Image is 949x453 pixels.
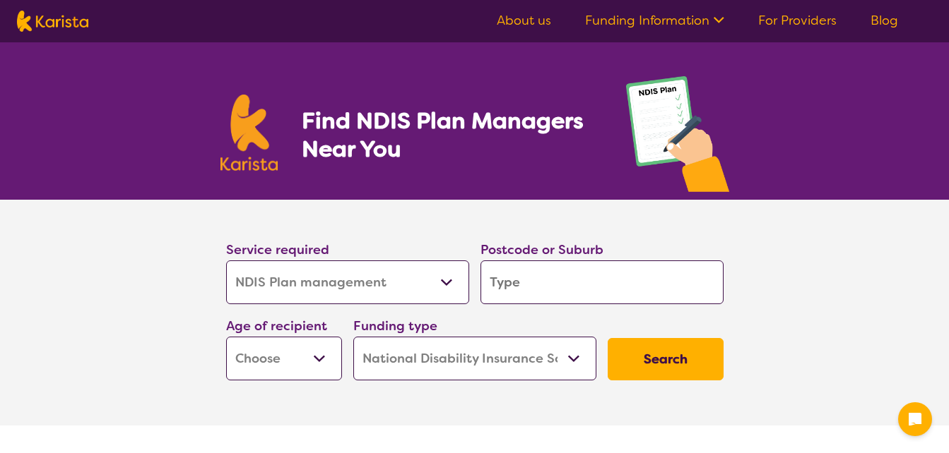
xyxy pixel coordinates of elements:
img: Karista logo [220,95,278,171]
a: For Providers [758,12,837,29]
label: Service required [226,241,329,258]
button: Search [608,338,724,380]
label: Funding type [353,318,437,334]
label: Age of recipient [226,318,327,334]
img: plan-management [626,76,729,200]
h1: Find NDIS Plan Managers Near You [302,107,597,163]
a: Funding Information [585,12,724,29]
a: Blog [871,12,898,29]
a: About us [497,12,551,29]
input: Type [481,260,724,304]
label: Postcode or Suburb [481,241,603,258]
img: Karista logo [17,11,88,32]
